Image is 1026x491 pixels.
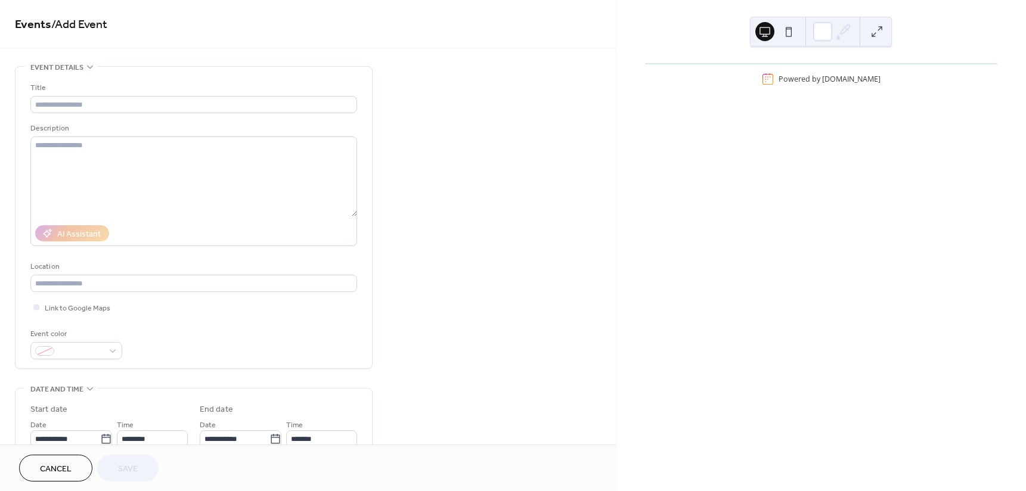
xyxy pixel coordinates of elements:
[40,463,72,476] span: Cancel
[51,13,107,36] span: / Add Event
[30,122,355,135] div: Description
[15,13,51,36] a: Events
[30,419,47,431] span: Date
[45,302,110,315] span: Link to Google Maps
[286,419,303,431] span: Time
[19,455,92,481] button: Cancel
[822,74,881,84] a: [DOMAIN_NAME]
[117,419,134,431] span: Time
[30,328,120,340] div: Event color
[30,82,355,94] div: Title
[200,403,233,416] div: End date
[30,383,83,396] span: Date and time
[30,61,83,74] span: Event details
[200,419,216,431] span: Date
[30,403,67,416] div: Start date
[779,74,881,84] div: Powered by
[30,260,355,273] div: Location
